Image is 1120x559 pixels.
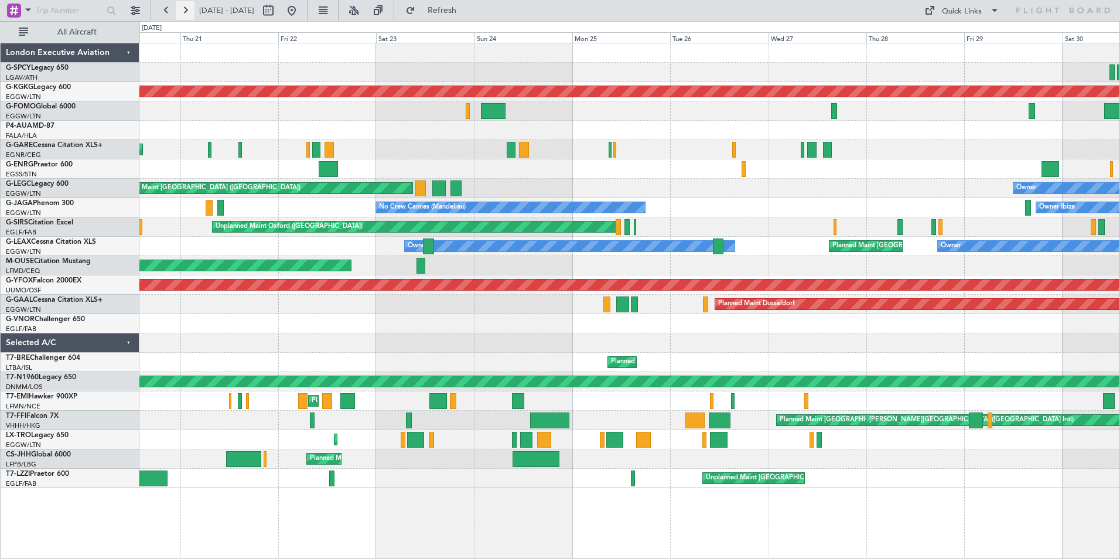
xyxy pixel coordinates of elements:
a: EGLF/FAB [6,479,36,488]
div: Sat 23 [376,32,474,43]
input: Trip Number [36,2,103,19]
button: All Aircraft [13,23,127,42]
div: Planned Maint [GEOGRAPHIC_DATA] ([GEOGRAPHIC_DATA]) [310,450,494,468]
div: Unplanned Maint [GEOGRAPHIC_DATA] ([GEOGRAPHIC_DATA]) [706,469,899,487]
span: All Aircraft [30,28,124,36]
span: T7-EMI [6,393,29,400]
div: Quick Links [942,6,982,18]
a: LX-TROLegacy 650 [6,432,69,439]
a: EGGW/LTN [6,247,41,256]
span: G-ENRG [6,161,33,168]
span: G-FOMO [6,103,36,110]
a: FALA/HLA [6,131,37,140]
a: G-GAALCessna Citation XLS+ [6,296,103,304]
div: [DATE] [142,23,162,33]
a: G-GARECessna Citation XLS+ [6,142,103,149]
div: Planned Maint [GEOGRAPHIC_DATA] ([GEOGRAPHIC_DATA] Intl) [780,411,975,429]
div: Owner Ibiza [1039,199,1075,216]
span: P4-AUA [6,122,32,129]
a: G-LEAXCessna Citation XLS [6,238,96,246]
span: G-VNOR [6,316,35,323]
a: G-YFOXFalcon 2000EX [6,277,81,284]
a: VHHH/HKG [6,421,40,430]
a: T7-N1960Legacy 650 [6,374,76,381]
div: Planned Maint Dusseldorf [718,295,795,313]
a: UUMO/OSF [6,286,41,295]
span: G-LEAX [6,238,31,246]
a: LFMN/NCE [6,402,40,411]
div: Thu 21 [180,32,278,43]
a: G-JAGAPhenom 300 [6,200,74,207]
div: Planned Maint Warsaw ([GEOGRAPHIC_DATA]) [611,353,752,371]
a: T7-BREChallenger 604 [6,355,80,362]
a: M-OUSECitation Mustang [6,258,91,265]
span: G-GAAL [6,296,33,304]
div: Tue 26 [670,32,768,43]
span: T7-BRE [6,355,30,362]
div: Thu 28 [866,32,964,43]
a: EGGW/LTN [6,441,41,449]
span: T7-FFI [6,413,26,420]
a: G-SIRSCitation Excel [6,219,73,226]
div: Fri 29 [964,32,1062,43]
a: G-SPCYLegacy 650 [6,64,69,71]
span: G-SPCY [6,64,31,71]
span: [DATE] - [DATE] [199,5,254,16]
div: [PERSON_NAME][GEOGRAPHIC_DATA] ([GEOGRAPHIC_DATA] Intl) [869,411,1074,429]
a: EGGW/LTN [6,305,41,314]
button: Quick Links [918,1,1005,20]
div: Wed 27 [769,32,866,43]
a: LTBA/ISL [6,363,32,372]
span: G-SIRS [6,219,28,226]
a: EGGW/LTN [6,112,41,121]
a: LGAV/ATH [6,73,37,82]
div: Mon 25 [572,32,670,43]
a: EGGW/LTN [6,209,41,217]
div: Sun 24 [474,32,572,43]
span: CS-JHH [6,451,31,458]
button: Refresh [400,1,470,20]
span: G-JAGA [6,200,33,207]
span: G-LEGC [6,180,31,188]
span: G-GARE [6,142,33,149]
a: G-VNORChallenger 650 [6,316,85,323]
div: Owner [408,237,428,255]
div: Owner [941,237,961,255]
a: G-LEGCLegacy 600 [6,180,69,188]
span: T7-LZZI [6,471,30,478]
a: EGLF/FAB [6,325,36,333]
span: LX-TRO [6,432,31,439]
a: DNMM/LOS [6,383,42,391]
div: Planned Maint [PERSON_NAME] [312,392,409,410]
a: LFPB/LBG [6,460,36,469]
div: Fri 22 [278,32,376,43]
div: Unplanned Maint Oxford ([GEOGRAPHIC_DATA]) [216,218,363,236]
div: No Crew Cannes (Mandelieu) [379,199,466,216]
div: Planned Maint [GEOGRAPHIC_DATA] ([GEOGRAPHIC_DATA]) [832,237,1017,255]
div: Planned Maint [GEOGRAPHIC_DATA] ([GEOGRAPHIC_DATA]) [116,179,301,197]
a: T7-FFIFalcon 7X [6,413,59,420]
span: Refresh [418,6,467,15]
a: G-ENRGPraetor 600 [6,161,73,168]
a: T7-LZZIPraetor 600 [6,471,69,478]
a: EGSS/STN [6,170,37,179]
a: T7-EMIHawker 900XP [6,393,77,400]
a: G-KGKGLegacy 600 [6,84,71,91]
a: LFMD/CEQ [6,267,40,275]
a: CS-JHHGlobal 6000 [6,451,71,458]
span: G-YFOX [6,277,33,284]
span: G-KGKG [6,84,33,91]
span: M-OUSE [6,258,34,265]
a: EGGW/LTN [6,189,41,198]
span: T7-N1960 [6,374,39,381]
a: G-FOMOGlobal 6000 [6,103,76,110]
a: EGLF/FAB [6,228,36,237]
a: P4-AUAMD-87 [6,122,54,129]
a: EGNR/CEG [6,151,41,159]
div: Owner [1016,179,1036,197]
a: EGGW/LTN [6,93,41,101]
